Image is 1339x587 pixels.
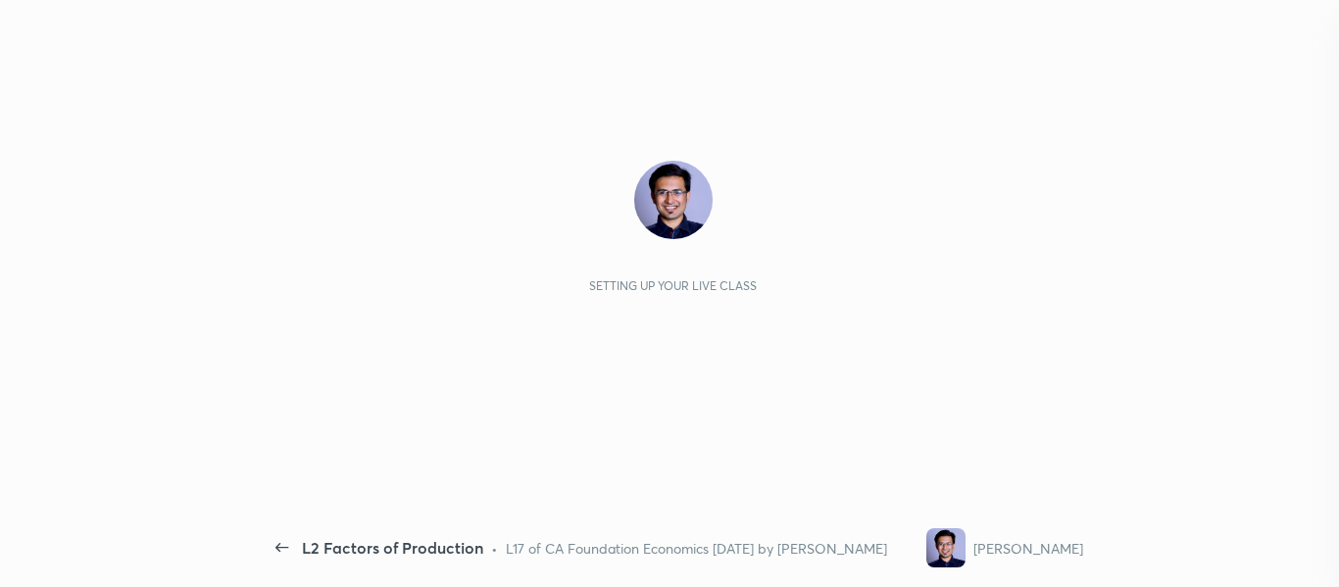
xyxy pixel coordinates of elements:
div: • [491,538,498,559]
img: 5f78e08646bc44f99abb663be3a7d85a.jpg [634,161,713,239]
img: 5f78e08646bc44f99abb663be3a7d85a.jpg [926,528,966,567]
div: [PERSON_NAME] [973,538,1083,559]
div: L17 of CA Foundation Economics [DATE] by [PERSON_NAME] [506,538,887,559]
div: L2 Factors of Production [302,536,483,560]
div: Setting up your live class [589,278,757,293]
